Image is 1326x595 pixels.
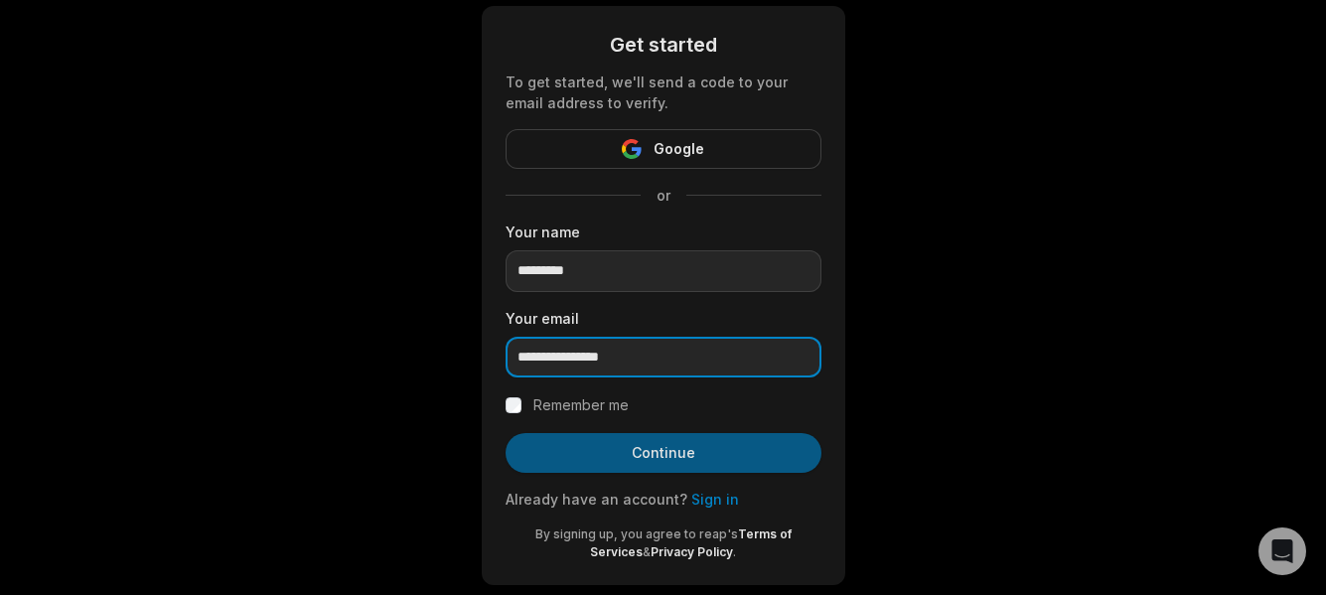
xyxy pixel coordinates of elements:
span: Google [654,137,704,161]
a: Privacy Policy [651,544,733,559]
span: & [643,544,651,559]
button: Google [506,129,821,169]
label: Your name [506,222,821,242]
label: Remember me [533,393,629,417]
span: or [641,185,686,206]
label: Your email [506,308,821,329]
div: To get started, we'll send a code to your email address to verify. [506,72,821,113]
span: By signing up, you agree to reap's [535,526,738,541]
button: Continue [506,433,821,473]
a: Sign in [691,491,739,508]
a: Terms of Services [590,526,792,559]
div: Get started [506,30,821,60]
span: . [733,544,736,559]
div: Open Intercom Messenger [1258,527,1306,575]
span: Already have an account? [506,491,687,508]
